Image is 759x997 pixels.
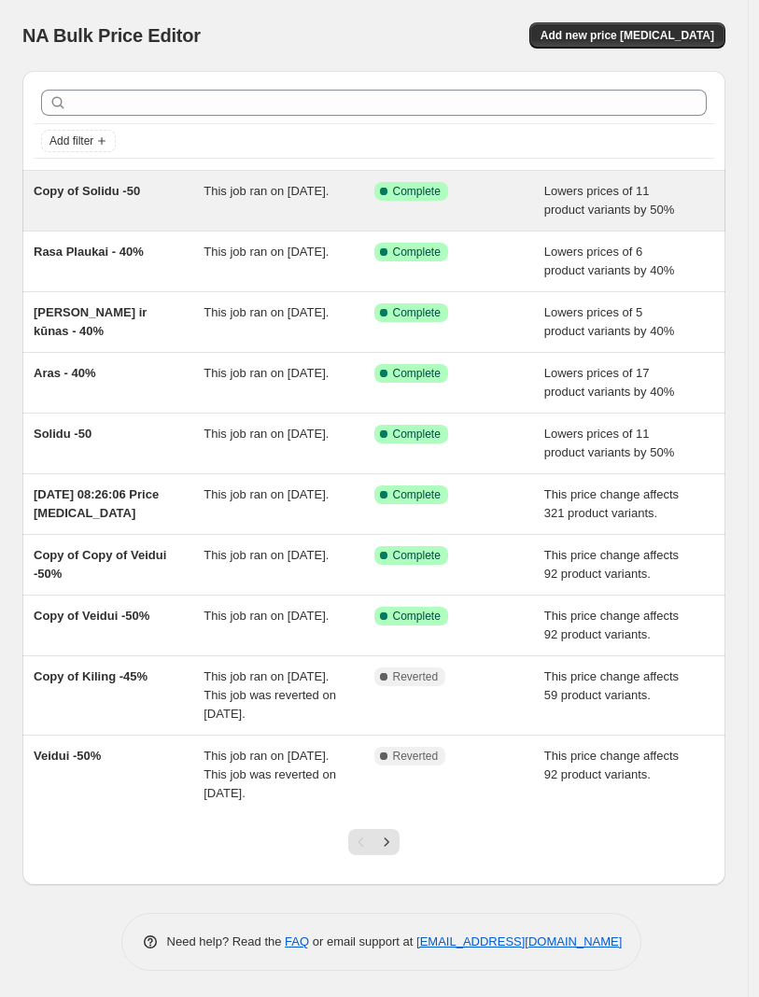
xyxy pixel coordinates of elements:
span: Need help? Read the [167,934,286,948]
span: This job ran on [DATE]. [204,609,329,623]
span: Lowers prices of 6 product variants by 40% [544,245,674,277]
span: Copy of Solidu -50 [34,184,140,198]
span: [DATE] 08:26:06 Price [MEDICAL_DATA] [34,487,159,520]
span: This job ran on [DATE]. This job was reverted on [DATE]. [204,749,336,800]
span: Aras - 40% [34,366,95,380]
span: Complete [393,366,441,381]
span: Complete [393,427,441,442]
span: or email support at [309,934,416,948]
span: Complete [393,305,441,320]
span: This job ran on [DATE]. [204,427,329,441]
button: Add filter [41,130,116,152]
span: [PERSON_NAME] ir kūnas - 40% [34,305,147,338]
span: Lowers prices of 11 product variants by 50% [544,427,674,459]
span: This price change affects 321 product variants. [544,487,679,520]
span: This job ran on [DATE]. [204,366,329,380]
span: Solidu -50 [34,427,91,441]
button: Next [373,829,400,855]
span: This job ran on [DATE]. [204,305,329,319]
span: Complete [393,609,441,624]
span: Copy of Kiling -45% [34,669,148,683]
span: Reverted [393,669,439,684]
span: Add new price [MEDICAL_DATA] [541,28,714,43]
span: Complete [393,548,441,563]
span: This price change affects 92 product variants. [544,548,679,581]
span: Complete [393,184,441,199]
span: Complete [393,245,441,260]
a: [EMAIL_ADDRESS][DOMAIN_NAME] [416,934,622,948]
span: Copy of Copy of Veidui -50% [34,548,166,581]
span: This price change affects 92 product variants. [544,749,679,781]
span: This job ran on [DATE]. [204,184,329,198]
span: This price change affects 92 product variants. [544,609,679,641]
span: Complete [393,487,441,502]
span: This job ran on [DATE]. [204,487,329,501]
span: Lowers prices of 17 product variants by 40% [544,366,674,399]
button: Add new price [MEDICAL_DATA] [529,22,725,49]
span: Copy of Veidui -50% [34,609,149,623]
span: Lowers prices of 11 product variants by 50% [544,184,674,217]
span: Lowers prices of 5 product variants by 40% [544,305,674,338]
span: This job ran on [DATE]. This job was reverted on [DATE]. [204,669,336,721]
nav: Pagination [348,829,400,855]
span: Veidui -50% [34,749,101,763]
span: Rasa Plaukai - 40% [34,245,144,259]
span: Reverted [393,749,439,764]
span: NA Bulk Price Editor [22,25,201,46]
span: This price change affects 59 product variants. [544,669,679,702]
span: This job ran on [DATE]. [204,548,329,562]
span: Add filter [49,133,93,148]
a: FAQ [285,934,309,948]
span: This job ran on [DATE]. [204,245,329,259]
